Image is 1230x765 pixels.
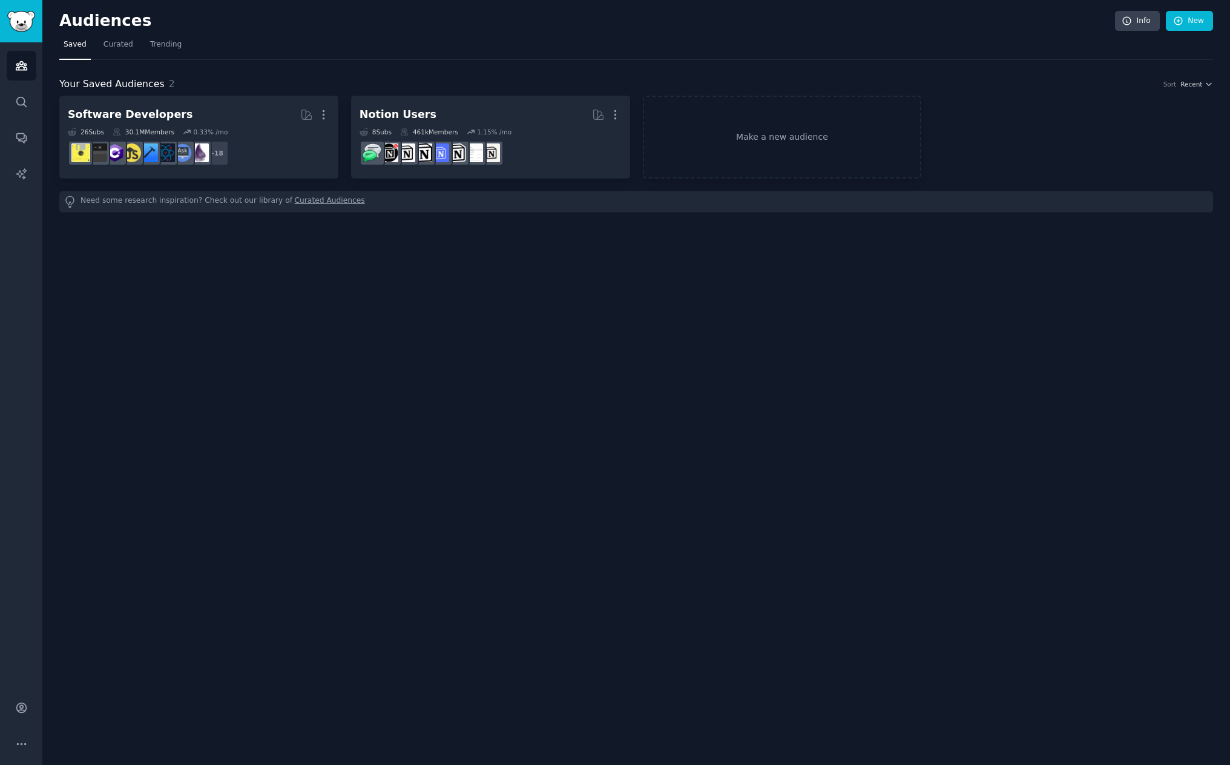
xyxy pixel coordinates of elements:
a: Curated [99,35,137,60]
div: 30.1M Members [113,128,174,136]
img: csharp [105,143,124,162]
div: + 18 [203,140,229,166]
img: learnjavascript [122,143,141,162]
a: Info [1115,11,1160,31]
img: Notiontemplates [464,143,483,162]
div: Software Developers [68,107,192,122]
a: Software Developers26Subs30.1MMembers0.33% /mo+18elixirAskComputerSciencereactnativeiOSProgrammin... [59,96,338,179]
div: 461k Members [400,128,458,136]
a: Notion Users8Subs461kMembers1.15% /moNotionNotiontemplatesnotioncreationsFreeNotionTemplatesNotio... [351,96,630,179]
img: BestNotionTemplates [380,143,398,162]
a: Make a new audience [643,96,922,179]
img: AskNotion [396,143,415,162]
img: NotionPromote [363,143,381,162]
div: 26 Sub s [68,128,104,136]
img: ExperiencedDevs [71,143,90,162]
a: Curated Audiences [295,195,365,208]
img: FreeNotionTemplates [430,143,449,162]
span: 2 [169,78,175,90]
div: Notion Users [360,107,436,122]
img: notioncreations [447,143,466,162]
div: Sort [1163,80,1177,88]
button: Recent [1180,80,1213,88]
span: Curated [104,39,133,50]
span: Saved [64,39,87,50]
img: reactnative [156,143,175,162]
img: iOSProgramming [139,143,158,162]
a: Saved [59,35,91,60]
span: Recent [1180,80,1202,88]
img: GummySearch logo [7,11,35,32]
h2: Audiences [59,11,1115,31]
div: Need some research inspiration? Check out our library of [59,191,1213,212]
img: software [88,143,107,162]
img: Notion [481,143,500,162]
span: Your Saved Audiences [59,77,165,92]
div: 8 Sub s [360,128,392,136]
a: New [1166,11,1213,31]
div: 1.15 % /mo [477,128,511,136]
img: elixir [190,143,209,162]
img: AskComputerScience [173,143,192,162]
div: 0.33 % /mo [193,128,228,136]
img: NotionGeeks [413,143,432,162]
span: Trending [150,39,182,50]
a: Trending [146,35,186,60]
